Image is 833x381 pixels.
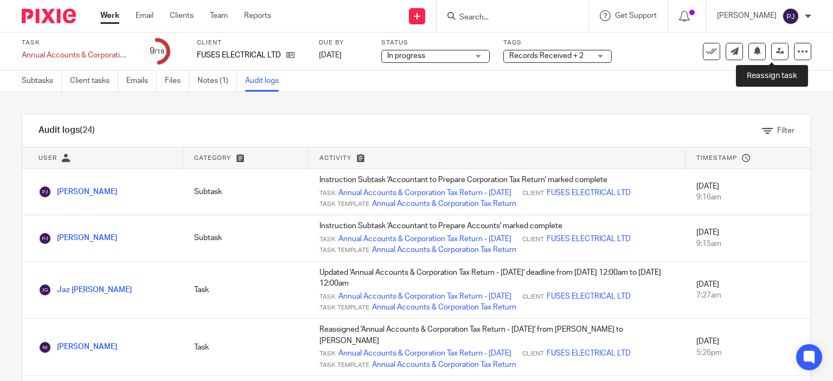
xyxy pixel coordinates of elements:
span: Filter [777,127,794,134]
span: [DATE] [319,51,342,59]
a: [PERSON_NAME] [39,343,117,351]
label: Status [381,38,490,47]
a: Audit logs [245,70,287,92]
a: FUSES ELECTRICAL LTD [547,234,631,244]
span: User [39,155,57,161]
label: Tags [503,38,612,47]
div: Annual Accounts &amp; Corporation Tax Return - March 31, 2025 [22,50,130,61]
div: 7:27am [696,290,800,301]
a: Annual Accounts & Corporation Tax Return - [DATE] [338,188,511,198]
span: Task [319,235,336,244]
small: /19 [155,49,164,55]
label: Client [197,38,305,47]
span: Activity [319,155,351,161]
a: FUSES ELECTRICAL LTD [547,291,631,302]
a: Annual Accounts & Corporation Tax Return - [DATE] [338,348,511,359]
span: Client [522,293,544,301]
p: FUSES ELECTRICAL LTD [197,50,281,61]
div: 9:16am [696,192,800,203]
span: Timestamp [696,155,737,161]
a: [PERSON_NAME] [39,188,117,196]
a: Subtasks [22,70,62,92]
td: Reassigned 'Annual Accounts & Corporation Tax Return - [DATE]' from [PERSON_NAME] to [PERSON_NAME] [309,319,685,376]
a: Team [210,10,228,21]
span: Task [319,350,336,358]
div: Annual Accounts & Corporation Tax Return - [DATE] [22,50,130,61]
td: Instruction Subtask 'Accountant to Prepare Accounts' marked complete [309,215,685,261]
div: 9 [150,45,164,57]
td: Updated 'Annual Accounts & Corporation Tax Return - [DATE]' deadline from [DATE] 12:00am to [DATE... [309,261,685,319]
a: Annual Accounts & Corporation Tax Return [372,244,516,255]
td: [DATE] [685,319,811,376]
span: Client [522,189,544,198]
td: [DATE] [685,169,811,215]
td: [DATE] [685,215,811,261]
a: Work [100,10,119,21]
span: Task Template [319,246,369,255]
a: Email [136,10,153,21]
a: Notes (1) [197,70,237,92]
td: [DATE] [685,261,811,319]
span: Get Support [615,12,657,20]
a: Emails [126,70,157,92]
span: Task [319,293,336,301]
a: FUSES ELECTRICAL LTD [547,188,631,198]
a: Jaz [PERSON_NAME] [39,286,132,294]
span: Client [522,235,544,244]
span: Category [194,155,231,161]
img: svg%3E [782,8,799,25]
a: Client tasks [70,70,118,92]
label: Due by [319,38,368,47]
td: Instruction Subtask 'Accountant to Prepare Corporation Tax Return' marked complete [309,169,685,215]
td: Task [183,261,309,319]
div: 5:26pm [696,347,800,358]
img: Pixie [22,9,76,23]
a: Clients [170,10,194,21]
span: Task Template [319,200,369,209]
td: Subtask [183,215,309,261]
label: Task [22,38,130,47]
img: Punit Joshi [39,232,52,245]
a: Annual Accounts & Corporation Tax Return - [DATE] [338,234,511,244]
span: Client [522,350,544,358]
td: Task [183,319,309,376]
a: Files [165,70,189,92]
span: Records Received + 2 [509,52,584,60]
a: [PERSON_NAME] [39,234,117,242]
a: Annual Accounts & Corporation Tax Return [372,198,516,209]
a: Annual Accounts & Corporation Tax Return [372,302,516,313]
span: Task Template [319,361,369,370]
div: 9:15am [696,238,800,249]
img: Jaz Grewal [39,283,52,296]
span: Task [319,189,336,198]
a: Reports [244,10,271,21]
img: Punit Joshi [39,185,52,198]
input: Search [458,13,556,23]
span: Task Template [319,303,369,312]
span: In progress [387,52,425,60]
p: [PERSON_NAME] [717,10,777,21]
td: Subtask [183,169,309,215]
img: Naeem Ibrahim [39,341,52,354]
a: Annual Accounts & Corporation Tax Return [372,359,516,370]
a: FUSES ELECTRICAL LTD [547,348,631,359]
a: Annual Accounts & Corporation Tax Return - [DATE] [338,291,511,302]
